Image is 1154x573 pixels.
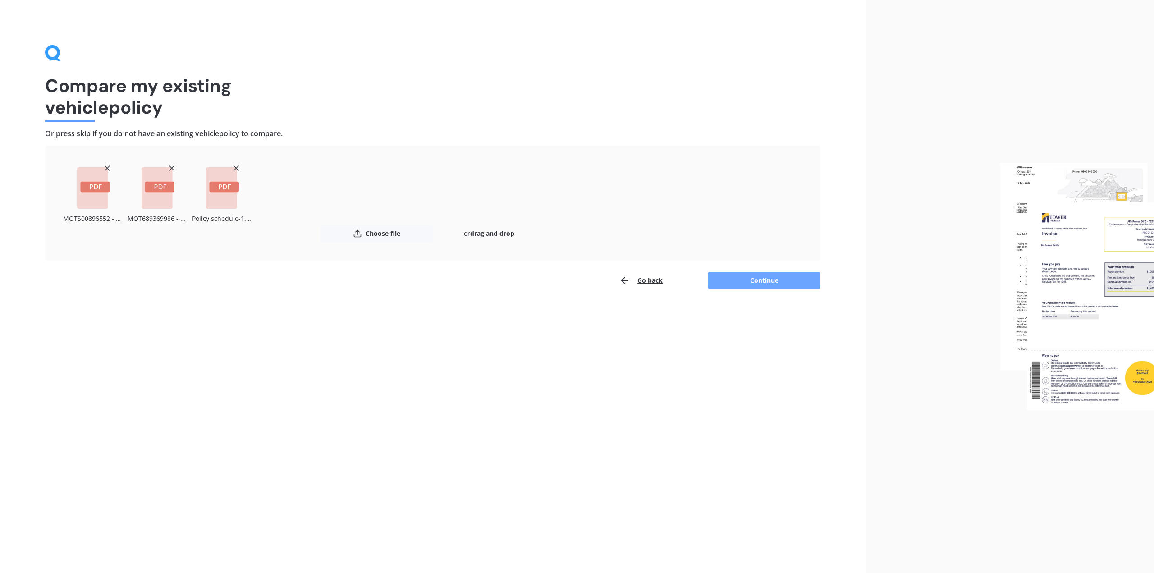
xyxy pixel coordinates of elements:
div: Policy schedule-1.pdf [192,212,253,225]
h1: Compare my existing vehicle policy [45,75,820,118]
div: MOT689369986 - NCF538.pdf [128,212,188,225]
button: Continue [708,272,820,289]
div: or [433,225,545,243]
button: Choose file [320,225,433,243]
button: Go back [619,271,663,289]
div: MOTS00896552 - 2021 Isuzu D-Max.pdf [63,212,124,225]
img: files.webp [1000,163,1154,411]
h4: Or press skip if you do not have an existing vehicle policy to compare. [45,129,820,138]
b: drag and drop [470,229,514,238]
